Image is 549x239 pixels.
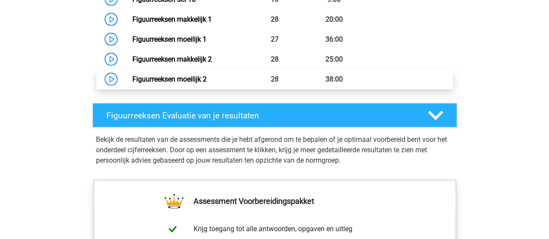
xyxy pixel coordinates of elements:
p: Bekijk de resultaten van de assessments die je hebt afgerond om te bepalen of je optimaal voorber... [96,134,454,166]
a: Figuurreeksen Evaluatie van je resultaten [89,103,460,128]
a: Figuurreeksen moeilijk 1 [132,35,207,43]
h4: Figuurreeksen Evaluatie van je resultaten [106,111,414,121]
a: Figuurreeksen makkelijk 1 [132,15,212,23]
a: Figuurreeksen makkelijk 2 [132,55,212,63]
a: Figuurreeksen moeilijk 2 [132,75,207,83]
